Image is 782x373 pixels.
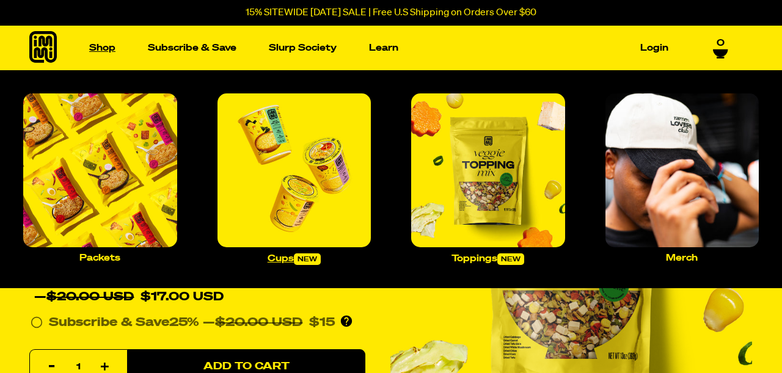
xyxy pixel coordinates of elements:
[84,38,120,57] a: Shop
[497,253,524,265] span: new
[46,291,134,303] del: $20.00 USD
[143,38,241,57] a: Subscribe & Save
[141,291,224,303] span: $17.00 USD
[605,93,759,247] img: Merch_large.jpg
[203,313,335,333] div: —
[18,89,182,267] a: Packets
[451,253,524,265] p: Toppings
[213,89,376,270] a: Cupsnew
[264,38,342,57] a: Slurp Society
[34,288,224,307] div: —
[23,93,177,247] img: Packets_large.jpg
[309,317,335,329] span: $15
[601,89,764,267] a: Merch
[294,253,321,265] span: new
[217,93,371,247] img: Cups_large.jpg
[79,253,120,263] p: Packets
[713,38,728,59] a: 0
[169,317,199,329] span: 25%
[246,7,536,18] p: 15% SITEWIDE [DATE] SALE | Free U.S Shipping on Orders Over $60
[364,38,403,57] a: Learn
[411,93,565,247] img: Toppings_large.jpg
[717,38,725,49] span: 0
[84,26,673,70] nav: Main navigation
[666,253,698,263] p: Merch
[49,313,199,333] div: Subscribe & Save
[268,253,321,265] p: Cups
[203,361,290,372] span: Add to Cart
[635,38,673,57] a: Login
[406,89,570,270] a: Toppingsnew
[215,317,302,329] del: $20.00 USD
